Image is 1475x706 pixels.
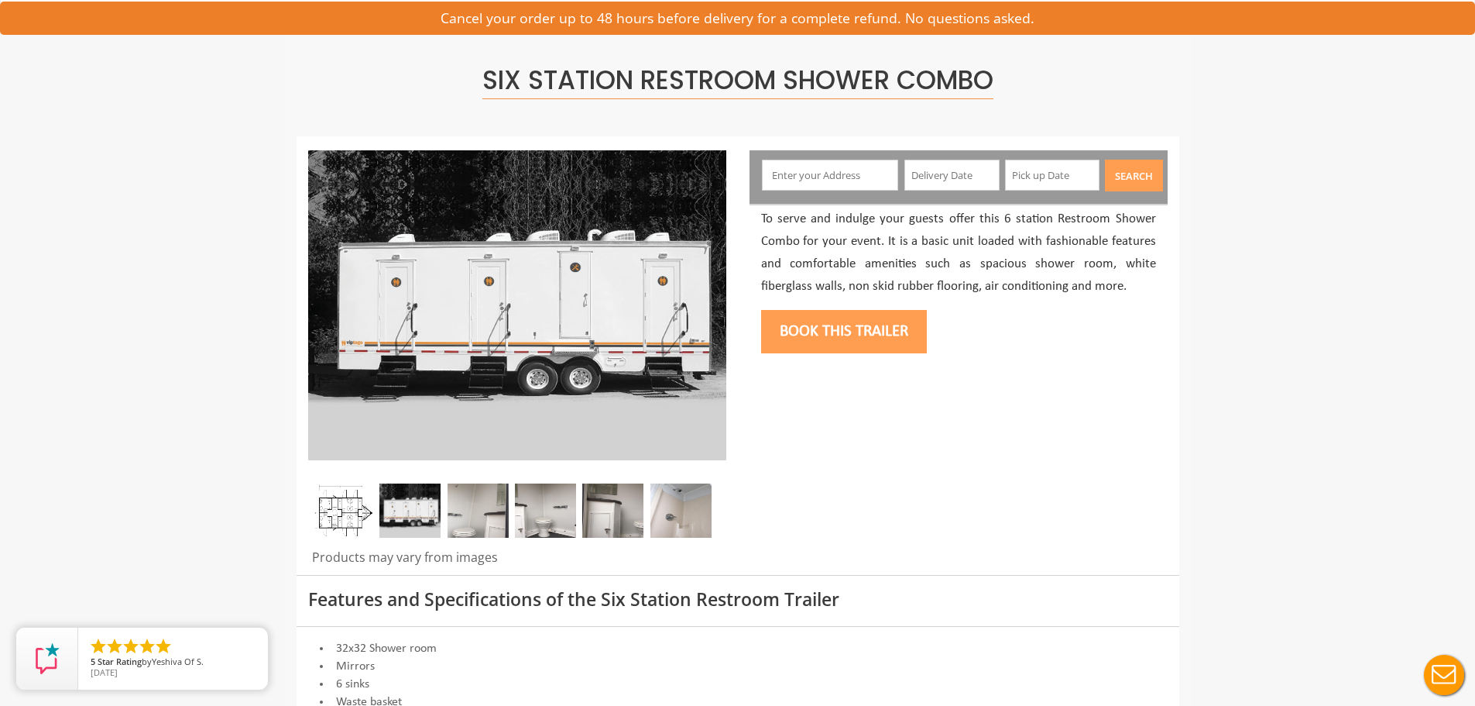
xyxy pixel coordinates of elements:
[308,150,726,460] img: Full image for six shower combo restroom trailer
[904,160,1000,191] input: Delivery Date
[308,658,1168,676] li: Mirrors
[32,643,63,674] img: Review Rating
[105,637,124,656] li: 
[308,549,726,575] div: Products may vary from images
[154,637,173,656] li: 
[122,637,140,656] li: 
[650,484,712,538] img: Inside view of a shower of Six Station Restroom Shower Combo Trailer
[308,676,1168,694] li: 6 sinks
[312,484,373,538] img: Floor Plan of 6 station restroom shower combo trailer
[91,657,256,668] span: by
[1005,160,1100,191] input: Pick up Date
[152,656,204,667] span: Yeshiva Of S.
[762,160,898,191] input: Enter your Address
[91,656,95,667] span: 5
[448,484,509,538] img: Inside view of a stall of Six Station Restroom Shower Combo Trailer
[89,637,108,656] li: 
[98,656,142,667] span: Star Rating
[582,484,643,538] img: Inside view of a stall and sink of Six Station Restroom Shower Combo Trailer
[761,208,1156,298] p: To serve and indulge your guests offer this 6 station Restroom Shower Combo for your event. It is...
[761,310,927,353] button: Book this trailer
[91,666,118,678] span: [DATE]
[138,637,156,656] li: 
[308,590,1168,609] h3: Features and Specifications of the Six Station Restroom Trailer
[482,62,993,99] span: Six Station Restroom Shower Combo
[515,484,576,538] img: Inside view of a stall and sink of Six Station Restroom Shower Combo Trailer
[1413,644,1475,706] button: Live Chat
[379,484,441,538] img: Full image for six shower combo restroom trailer
[1105,160,1163,191] button: Search
[308,640,1168,658] li: 32x32 Shower room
